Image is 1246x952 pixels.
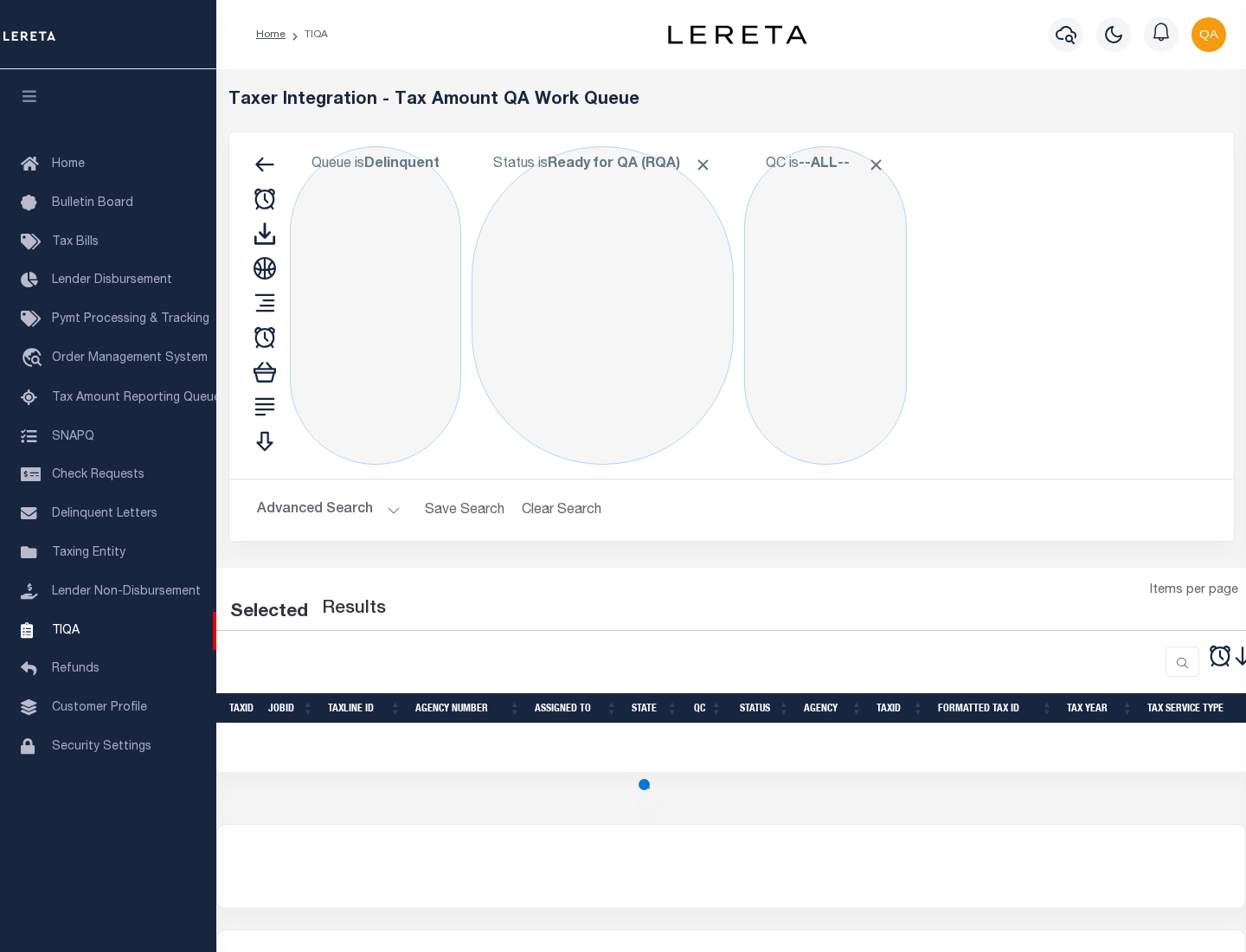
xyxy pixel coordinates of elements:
span: SNAPQ [52,430,94,442]
span: Taxing Entity [52,547,125,559]
li: TIQA [286,27,328,42]
span: Refunds [52,663,100,675]
th: State [625,693,685,724]
span: Check Requests [52,469,145,481]
b: Ready for QA (RQA) [548,158,712,171]
span: TIQA [52,624,80,636]
div: Selected [230,599,308,627]
th: TaxID [222,693,261,724]
h5: Taxer Integration - Tax Amount QA Work Queue [228,90,1235,111]
span: Bulletin Board [52,197,133,209]
b: --ALL-- [799,158,850,171]
button: Save Search [414,493,515,527]
span: Items per page [1150,582,1238,601]
div: Click to Edit [290,146,461,465]
span: Click to Remove [694,156,712,174]
span: Lender Non-Disbursement [52,586,201,598]
th: Status [729,693,797,724]
span: Customer Profile [52,702,147,714]
i: travel_explore [21,348,48,370]
th: TaxLine ID [321,693,408,724]
span: Delinquent Letters [52,508,157,520]
img: logo-dark.svg [668,25,806,44]
th: Assigned To [528,693,625,724]
span: Order Management System [52,352,208,364]
th: QC [685,693,729,724]
button: Advanced Search [257,493,401,527]
div: Click to Edit [744,146,907,465]
th: Agency Number [408,693,528,724]
span: Home [52,158,85,170]
div: Click to Edit [472,146,734,465]
span: Tax Amount Reporting Queue [52,392,221,404]
span: Pymt Processing & Tracking [52,313,209,325]
span: Tax Bills [52,236,99,248]
span: Lender Disbursement [52,274,172,286]
button: Clear Search [515,493,609,527]
a: Home [256,29,286,40]
th: TaxID [870,693,931,724]
b: Delinquent [364,158,440,171]
th: Agency [797,693,870,724]
th: Tax Year [1060,693,1140,724]
th: JobID [261,693,321,724]
span: Click to Remove [867,156,885,174]
label: Results [322,595,386,623]
th: Formatted Tax ID [931,693,1060,724]
img: svg+xml;base64,PHN2ZyB4bWxucz0iaHR0cDovL3d3dy53My5vcmcvMjAwMC9zdmciIHBvaW50ZXItZXZlbnRzPSJub25lIi... [1191,17,1226,52]
span: Security Settings [52,741,151,753]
